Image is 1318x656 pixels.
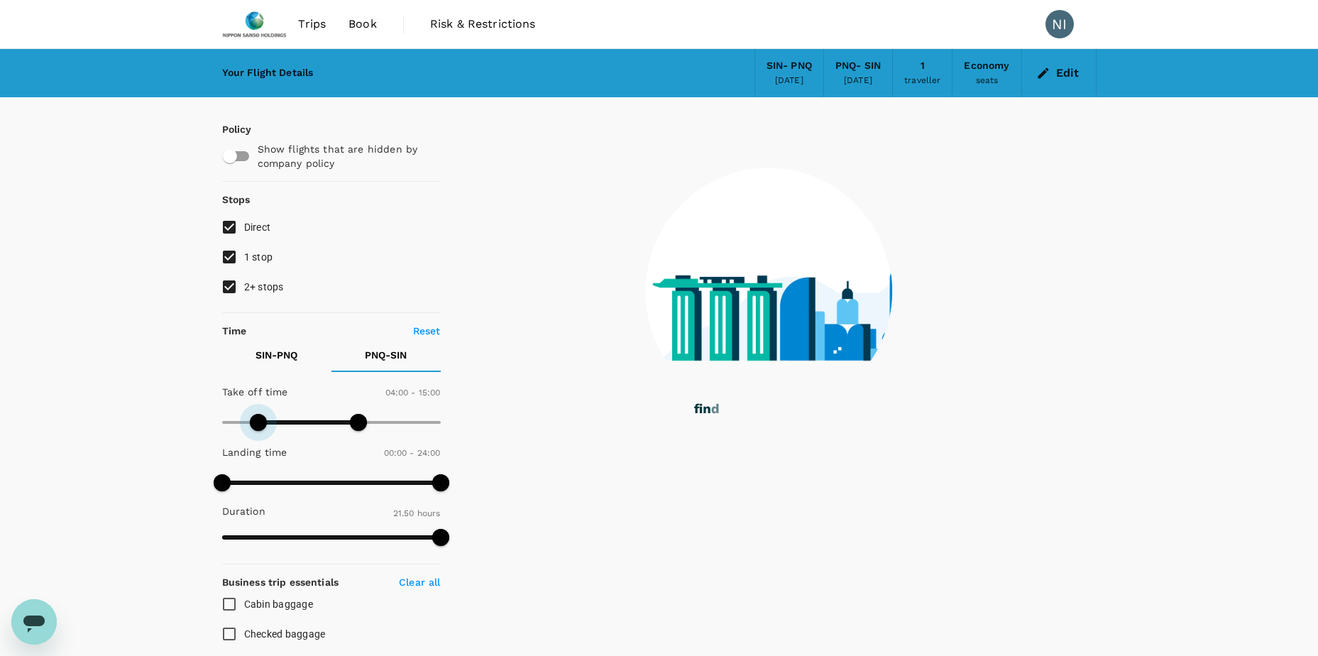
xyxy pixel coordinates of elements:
span: 2+ stops [244,281,284,293]
div: [DATE] [844,74,872,88]
span: Trips [298,16,326,33]
p: Take off time [222,385,288,399]
span: 1 stop [244,251,273,263]
p: Reset [413,324,441,338]
strong: Stops [222,194,251,205]
strong: Business trip essentials [222,576,339,588]
span: 00:00 - 24:00 [384,448,441,458]
span: Book [348,16,377,33]
iframe: Button to launch messaging window [11,599,57,645]
p: PNQ - SIN [365,348,407,362]
span: Direct [244,222,271,233]
p: Time [222,324,247,338]
div: 1 [921,58,925,74]
p: Show flights that are hidden by company policy [258,142,431,170]
div: [DATE] [775,74,803,88]
p: Clear all [399,575,440,589]
div: PNQ - SIN [835,58,881,74]
div: traveller [904,74,940,88]
div: Your Flight Details [222,65,314,81]
p: Policy [222,122,235,136]
span: Risk & Restrictions [430,16,536,33]
span: 04:00 - 15:00 [385,388,441,398]
span: 21.50 hours [393,508,441,518]
span: Checked baggage [244,628,326,640]
img: Nippon Sanso Holdings Singapore Pte Ltd [222,9,287,40]
div: NI [1045,10,1074,38]
p: SIN - PNQ [256,348,297,362]
span: Cabin baggage [244,598,313,610]
div: SIN - PNQ [767,58,812,74]
div: Economy [964,58,1009,74]
button: Edit [1033,62,1084,84]
p: Duration [222,504,265,518]
p: Landing time [222,445,287,459]
g: finding your flights [694,404,817,417]
div: seats [976,74,999,88]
